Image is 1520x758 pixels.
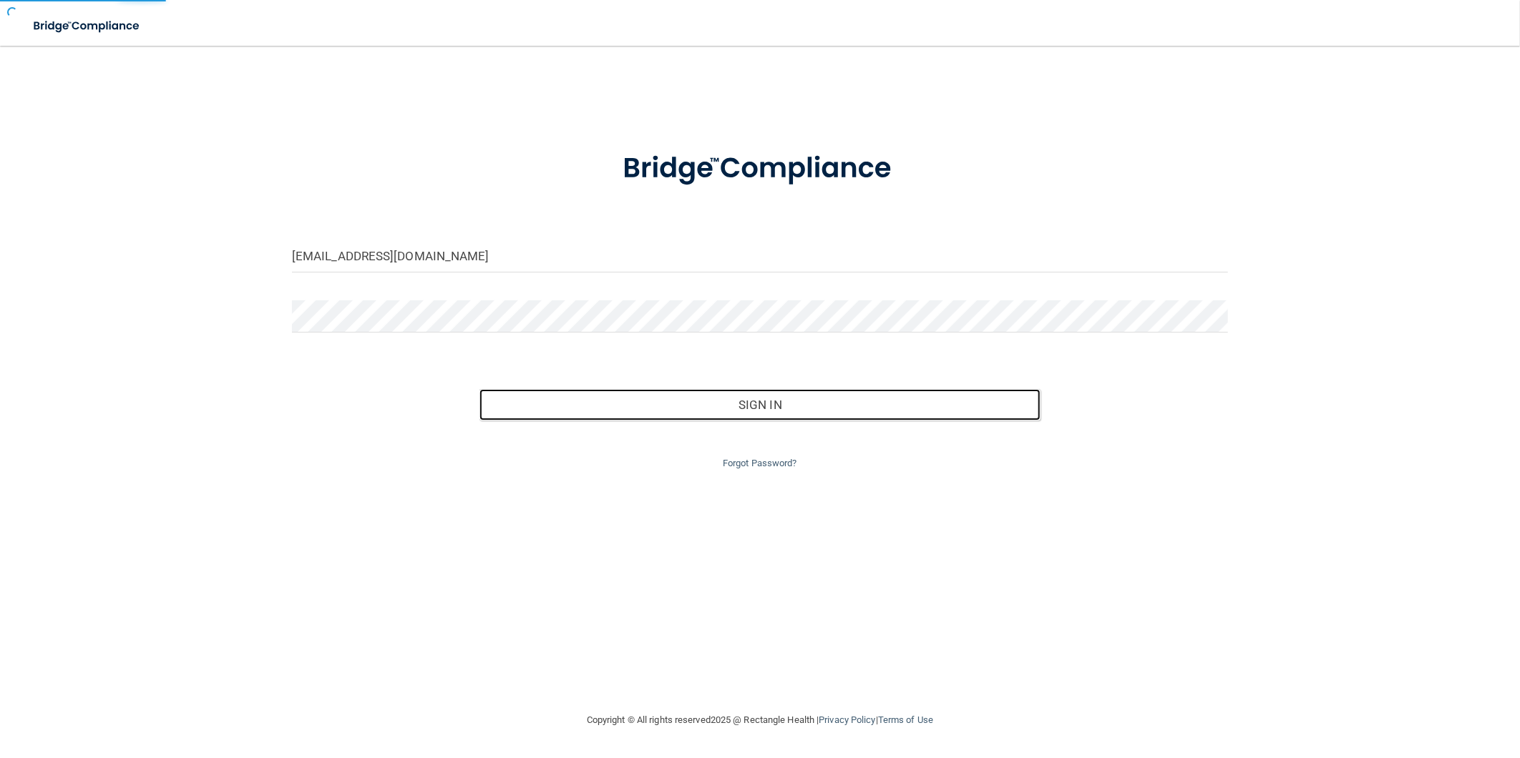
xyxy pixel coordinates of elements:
input: Email [292,240,1228,272]
img: bridge_compliance_login_screen.278c3ca4.svg [593,132,927,206]
a: Privacy Policy [819,714,875,725]
a: Forgot Password? [723,458,797,468]
img: bridge_compliance_login_screen.278c3ca4.svg [21,11,153,41]
button: Sign In [479,389,1041,420]
a: Terms of Use [878,714,933,725]
div: Copyright © All rights reserved 2025 @ Rectangle Health | | [499,697,1021,743]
